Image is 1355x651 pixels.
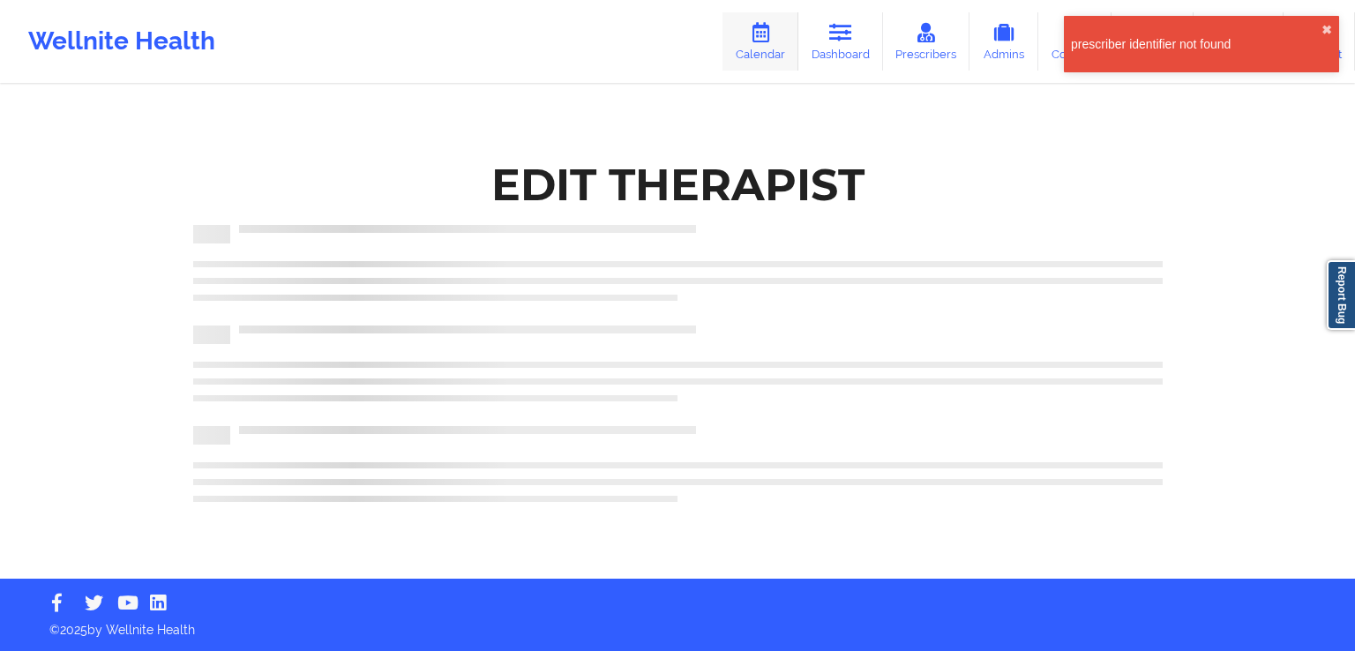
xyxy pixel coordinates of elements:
[722,12,798,71] a: Calendar
[491,157,865,213] div: Edit Therapist
[1071,35,1321,53] div: prescriber identifier not found
[883,12,970,71] a: Prescribers
[1327,260,1355,330] a: Report Bug
[798,12,883,71] a: Dashboard
[37,609,1318,639] p: © 2025 by Wellnite Health
[969,12,1038,71] a: Admins
[1321,23,1332,37] button: close
[1038,12,1112,71] a: Coaches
